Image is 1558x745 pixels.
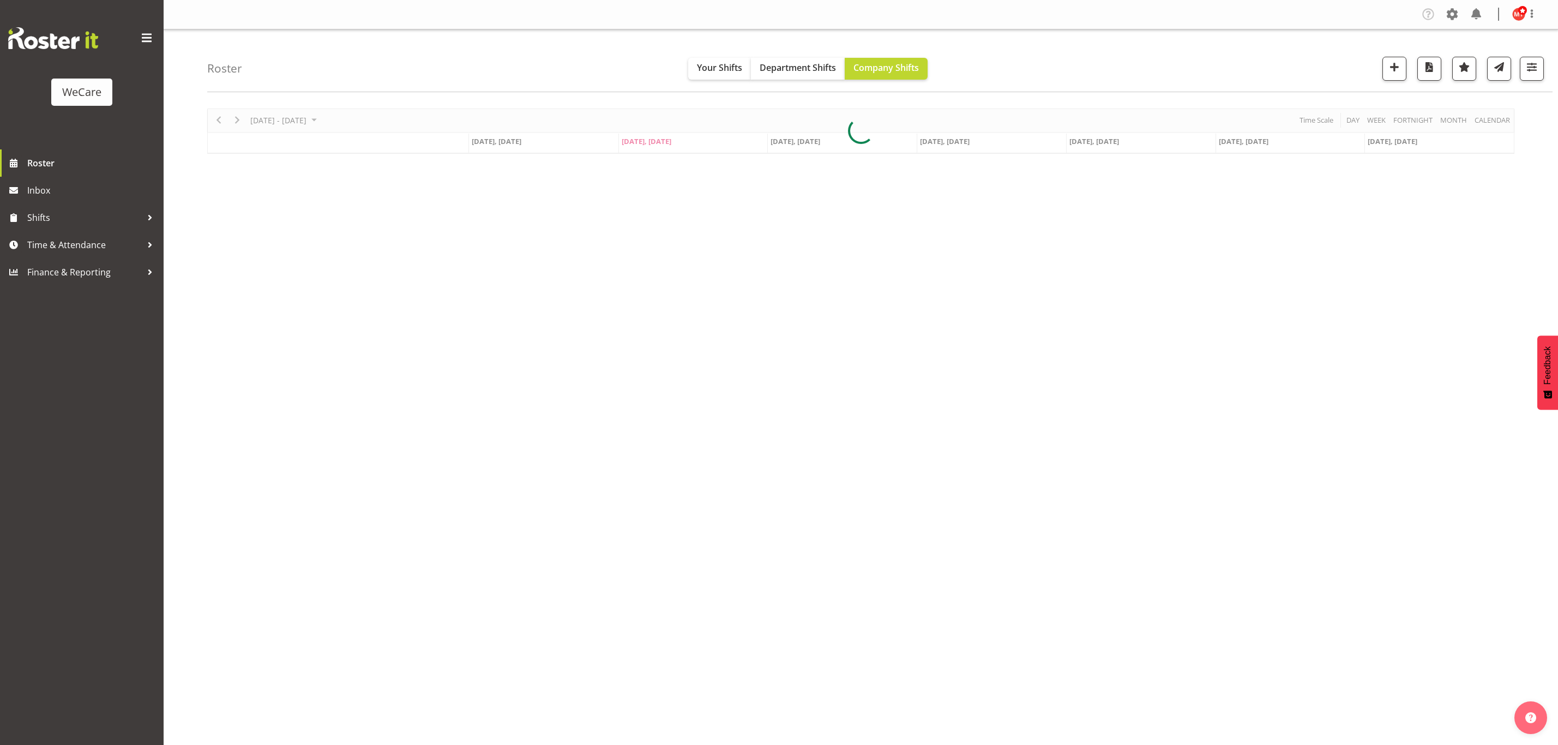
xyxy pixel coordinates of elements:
h4: Roster [207,62,242,75]
button: Highlight an important date within the roster. [1452,57,1476,81]
img: Rosterit website logo [8,27,98,49]
button: Feedback - Show survey [1537,335,1558,410]
button: Filter Shifts [1520,57,1544,81]
span: Company Shifts [853,62,919,74]
button: Download a PDF of the roster according to the set date range. [1417,57,1441,81]
span: Feedback [1543,346,1553,384]
div: WeCare [62,84,101,100]
img: help-xxl-2.png [1525,712,1536,723]
span: Finance & Reporting [27,264,142,280]
button: Add a new shift [1382,57,1406,81]
button: Send a list of all shifts for the selected filtered period to all rostered employees. [1487,57,1511,81]
span: Inbox [27,182,158,199]
button: Company Shifts [845,58,928,80]
span: Roster [27,155,158,171]
span: Your Shifts [697,62,742,74]
button: Department Shifts [751,58,845,80]
button: Your Shifts [688,58,751,80]
span: Department Shifts [760,62,836,74]
img: michelle-thomas11470.jpg [1512,8,1525,21]
span: Shifts [27,209,142,226]
span: Time & Attendance [27,237,142,253]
